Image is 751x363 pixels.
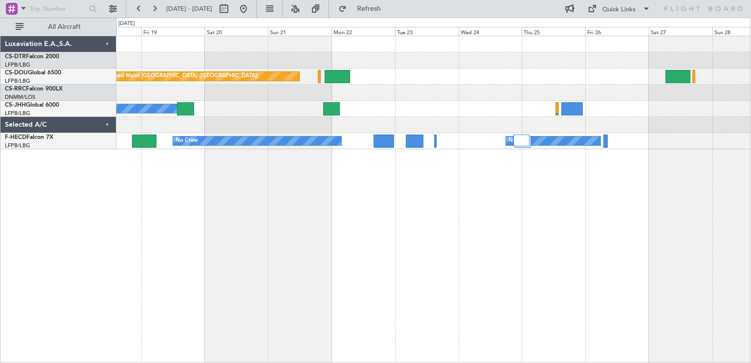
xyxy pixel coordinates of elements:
[508,134,531,148] div: No Crew
[268,27,331,36] div: Sun 21
[585,27,649,36] div: Fri 26
[583,1,655,17] button: Quick Links
[5,61,30,68] a: LFPB/LBG
[5,142,30,149] a: LFPB/LBG
[5,102,59,108] a: CS-JHHGlobal 6000
[331,27,395,36] div: Mon 22
[395,27,459,36] div: Tue 23
[5,110,30,117] a: LFPB/LBG
[5,102,26,108] span: CS-JHH
[141,27,205,36] div: Fri 19
[5,70,28,76] span: CS-DOU
[5,93,35,101] a: DNMM/LOS
[5,86,63,92] a: CS-RRCFalcon 900LX
[11,19,106,35] button: All Aircraft
[176,134,198,148] div: No Crew
[166,4,212,13] span: [DATE] - [DATE]
[30,1,86,16] input: Trip Number
[349,5,390,12] span: Refresh
[5,54,26,60] span: CS-DTR
[104,69,258,84] div: Planned Maint [GEOGRAPHIC_DATA] ([GEOGRAPHIC_DATA])
[5,54,59,60] a: CS-DTRFalcon 2000
[649,27,712,36] div: Sat 27
[25,23,103,30] span: All Aircraft
[5,135,53,140] a: F-HECDFalcon 7X
[459,27,522,36] div: Wed 24
[205,27,268,36] div: Sat 20
[5,86,26,92] span: CS-RRC
[5,77,30,85] a: LFPB/LBG
[5,70,61,76] a: CS-DOUGlobal 6500
[522,27,585,36] div: Thu 25
[602,5,636,15] div: Quick Links
[5,135,26,140] span: F-HECD
[118,20,135,28] div: [DATE]
[334,1,393,17] button: Refresh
